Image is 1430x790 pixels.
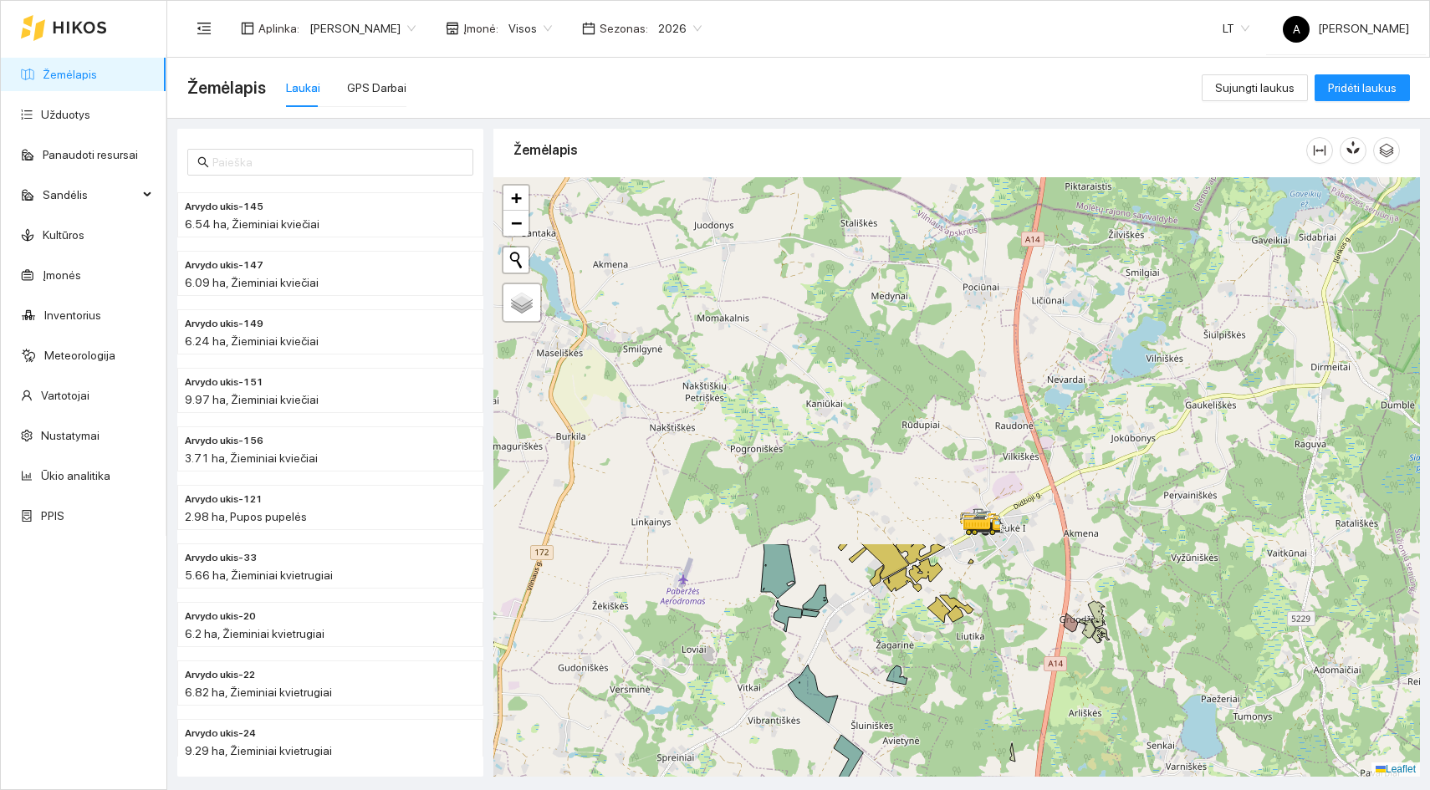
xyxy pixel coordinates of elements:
span: Sezonas : [600,19,648,38]
span: menu-fold [197,21,212,36]
span: shop [446,22,459,35]
span: 5.66 ha, Žieminiai kvietrugiai [185,568,333,582]
span: 9.29 ha, Žieminiai kvietrugiai [185,744,332,757]
span: Visos [508,16,552,41]
span: Arvydo ukis-20 [185,609,256,624]
span: 9.97 ha, Žieminiai kviečiai [185,393,319,406]
input: Paieška [212,153,463,171]
span: Arvydo ukis-33 [185,550,257,566]
a: Žemėlapis [43,68,97,81]
span: Žemėlapis [187,74,266,101]
span: 6.82 ha, Žieminiai kvietrugiai [185,686,332,699]
a: Pridėti laukus [1315,81,1410,94]
div: GPS Darbai [347,79,406,97]
span: 6.54 ha, Žieminiai kviečiai [185,217,319,231]
a: Sujungti laukus [1202,81,1308,94]
span: Pridėti laukus [1328,79,1397,97]
span: 6.09 ha, Žieminiai kviečiai [185,276,319,289]
span: layout [241,22,254,35]
a: Vartotojai [41,389,89,402]
a: Užduotys [41,108,90,121]
span: calendar [582,22,595,35]
span: Sandėlis [43,178,138,212]
span: A [1293,16,1300,43]
a: Įmonės [43,268,81,282]
a: Layers [503,284,540,321]
span: Arvydo ukis-121 [185,492,263,507]
button: Sujungti laukus [1202,74,1308,101]
button: Pridėti laukus [1315,74,1410,101]
span: Arvydas Paukštys [309,16,416,41]
span: search [197,156,209,168]
span: 2026 [658,16,702,41]
span: 3.71 ha, Žieminiai kviečiai [185,451,318,465]
a: Panaudoti resursai [43,148,138,161]
button: Initiate a new search [503,247,529,273]
span: − [511,212,522,233]
span: Aplinka : [258,19,299,38]
span: Sujungti laukus [1215,79,1295,97]
a: Kultūros [43,228,84,242]
button: column-width [1306,137,1333,164]
span: Įmonė : [463,19,498,38]
a: Meteorologija [44,349,115,362]
a: Leaflet [1376,763,1416,775]
span: 6.2 ha, Žieminiai kvietrugiai [185,627,324,640]
a: Zoom out [503,211,529,236]
button: menu-fold [187,12,221,45]
span: Arvydo ukis-147 [185,257,263,273]
span: [PERSON_NAME] [1283,22,1409,35]
a: Nustatymai [41,429,100,442]
a: Zoom in [503,186,529,211]
span: Arvydo ukis-156 [185,433,263,449]
a: Ūkio analitika [41,469,110,482]
span: Arvydo ukis-145 [185,199,263,215]
span: + [511,187,522,208]
span: Arvydo ukis-149 [185,316,263,332]
span: column-width [1307,144,1332,157]
div: Žemėlapis [513,126,1306,174]
span: Arvydo ukis-24 [185,726,256,742]
span: LT [1223,16,1249,41]
a: PPIS [41,509,64,522]
div: Laukai [286,79,320,97]
span: Arvydo ukis-151 [185,375,263,390]
span: 6.24 ha, Žieminiai kviečiai [185,334,319,348]
span: Arvydo ukis-22 [185,667,255,683]
a: Inventorius [44,308,101,322]
span: 2.98 ha, Pupos pupelės [185,510,307,523]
